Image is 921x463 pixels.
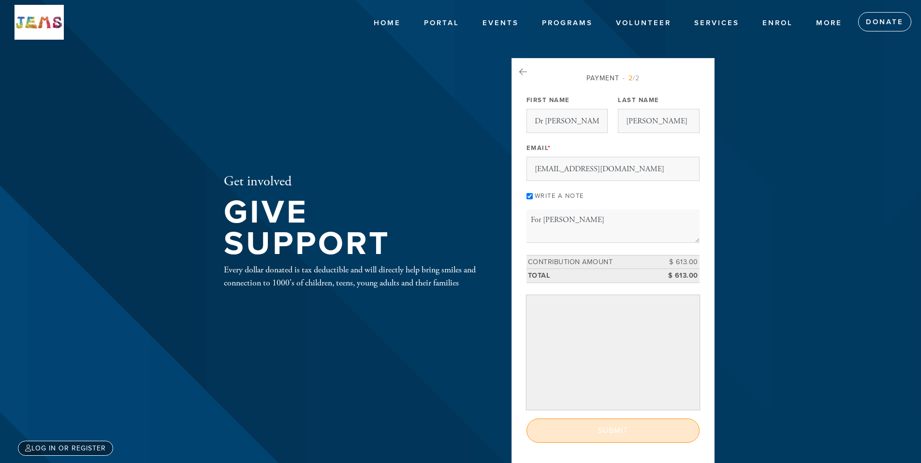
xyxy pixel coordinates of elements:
[618,96,659,105] label: Last Name
[528,297,698,407] iframe: Secure payment input frame
[224,174,480,190] h2: Get involved
[809,14,849,32] a: More
[656,255,700,269] td: $ 613.00
[535,192,584,200] label: Write a note
[417,14,467,32] a: Portal
[535,14,600,32] a: Programs
[475,14,526,32] a: Events
[623,74,640,82] span: /2
[526,73,700,83] div: Payment
[687,14,746,32] a: Services
[609,14,678,32] a: Volunteer
[548,144,551,152] span: This field is required.
[526,418,700,443] input: Submit
[526,269,656,283] td: Total
[366,14,408,32] a: Home
[629,74,633,82] span: 2
[18,441,113,456] a: Log in or register
[526,144,551,152] label: Email
[526,255,656,269] td: Contribution Amount
[224,263,480,289] div: Every dollar donated is tax deductible and will directly help bring smiles and connection to 1000...
[656,269,700,283] td: $ 613.00
[755,14,800,32] a: Enrol
[224,197,480,259] h1: Give Support
[15,5,64,40] img: New%20test.jpg
[526,96,570,105] label: First Name
[858,12,911,31] a: Donate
